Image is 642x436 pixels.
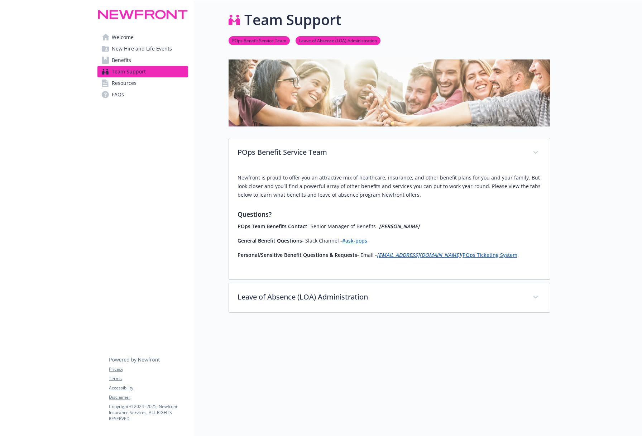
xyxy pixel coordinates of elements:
a: Accessibility [109,385,188,391]
a: FAQs [97,89,188,100]
p: - Email - / . [238,251,541,259]
span: New Hire and Life Events [112,43,172,54]
p: Leave of Absence (LOA) Administration [238,292,524,302]
span: Resources [112,77,136,89]
a: Team Support [97,66,188,77]
p: POps Benefit Service Team [238,147,524,158]
strong: [PERSON_NAME] [379,223,420,230]
a: Benefits [97,54,188,66]
a: Leave of Absence (LOA) Administration [296,37,380,44]
div: POps Benefit Service Team [229,138,550,168]
strong: Personal/Sensitive Benefit Questions & Requests [238,251,357,258]
span: Team Support [112,66,146,77]
h1: Team Support [244,9,341,30]
a: [EMAIL_ADDRESS][DOMAIN_NAME] [377,251,461,258]
h3: Questions? [238,209,541,219]
p: Copyright © 2024 - 2025 , Newfront Insurance Services, ALL RIGHTS RESERVED [109,403,188,422]
p: - Slack Channel - [238,236,541,245]
span: FAQs [112,89,124,100]
span: Welcome [112,32,134,43]
span: Benefits [112,54,131,66]
img: team support page banner [229,59,550,126]
a: #ask-pops [342,237,367,244]
a: Disclaimer [109,394,188,401]
p: Newfront is proud to offer you an attractive mix of healthcare, insurance, and other benefit plan... [238,173,541,199]
strong: POps Team Benefits Contact [238,223,307,230]
a: Welcome [97,32,188,43]
a: Resources [97,77,188,89]
strong: General Benefit Questions [238,237,302,244]
a: New Hire and Life Events [97,43,188,54]
a: Privacy [109,366,188,373]
div: Leave of Absence (LOA) Administration [229,283,550,312]
a: Terms [109,375,188,382]
div: POps Benefit Service Team [229,168,550,279]
p: - Senior Manager of Benefits - [238,222,541,231]
a: POps Benefit Service Team [229,37,290,44]
a: POps Ticketing System [463,251,517,258]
